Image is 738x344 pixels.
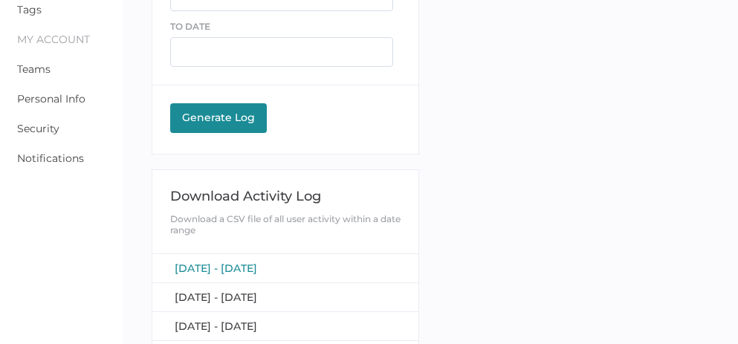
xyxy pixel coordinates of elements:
[17,62,51,76] a: Teams
[170,103,267,133] button: Generate Log
[17,152,84,165] a: Notifications
[17,122,59,135] a: Security
[178,111,259,124] div: Generate Log
[175,291,257,304] span: [DATE] - [DATE]
[170,213,401,236] div: Download a CSV file of all user activity within a date range
[175,262,257,275] span: [DATE] - [DATE]
[175,319,257,333] span: [DATE] - [DATE]
[17,92,85,106] a: Personal Info
[170,188,401,204] div: Download Activity Log
[17,3,42,16] a: Tags
[170,21,210,32] span: TO DATE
